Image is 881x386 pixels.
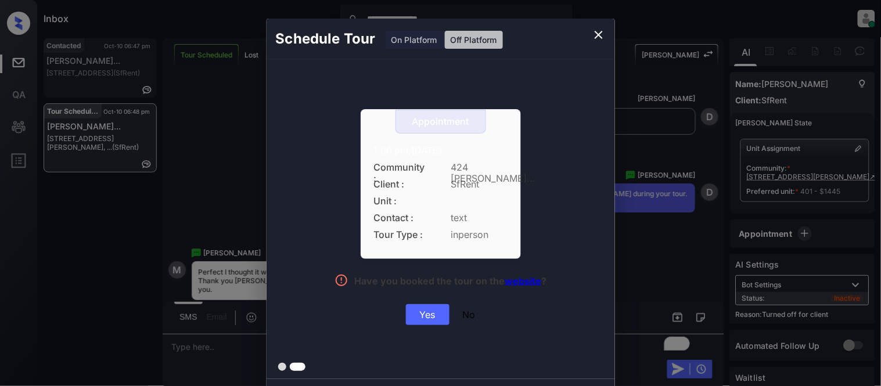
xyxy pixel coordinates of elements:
div: No [463,309,476,320]
div: Appointment [396,116,486,127]
span: text [451,212,508,223]
span: Client : [374,179,426,190]
span: Contact : [374,212,426,223]
div: Have you booked the tour on the ? [354,275,546,290]
span: 424 [PERSON_NAME]... [451,162,508,173]
div: Yes [406,304,450,325]
span: Community : [374,162,426,173]
div: 1:00 pm,[DATE] [374,145,508,156]
h2: Schedule Tour [267,19,385,59]
span: inperson [451,229,508,240]
a: website [505,275,541,287]
span: Unit : [374,196,426,207]
button: close [587,23,610,46]
span: Tour Type : [374,229,426,240]
span: SfRent [451,179,508,190]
